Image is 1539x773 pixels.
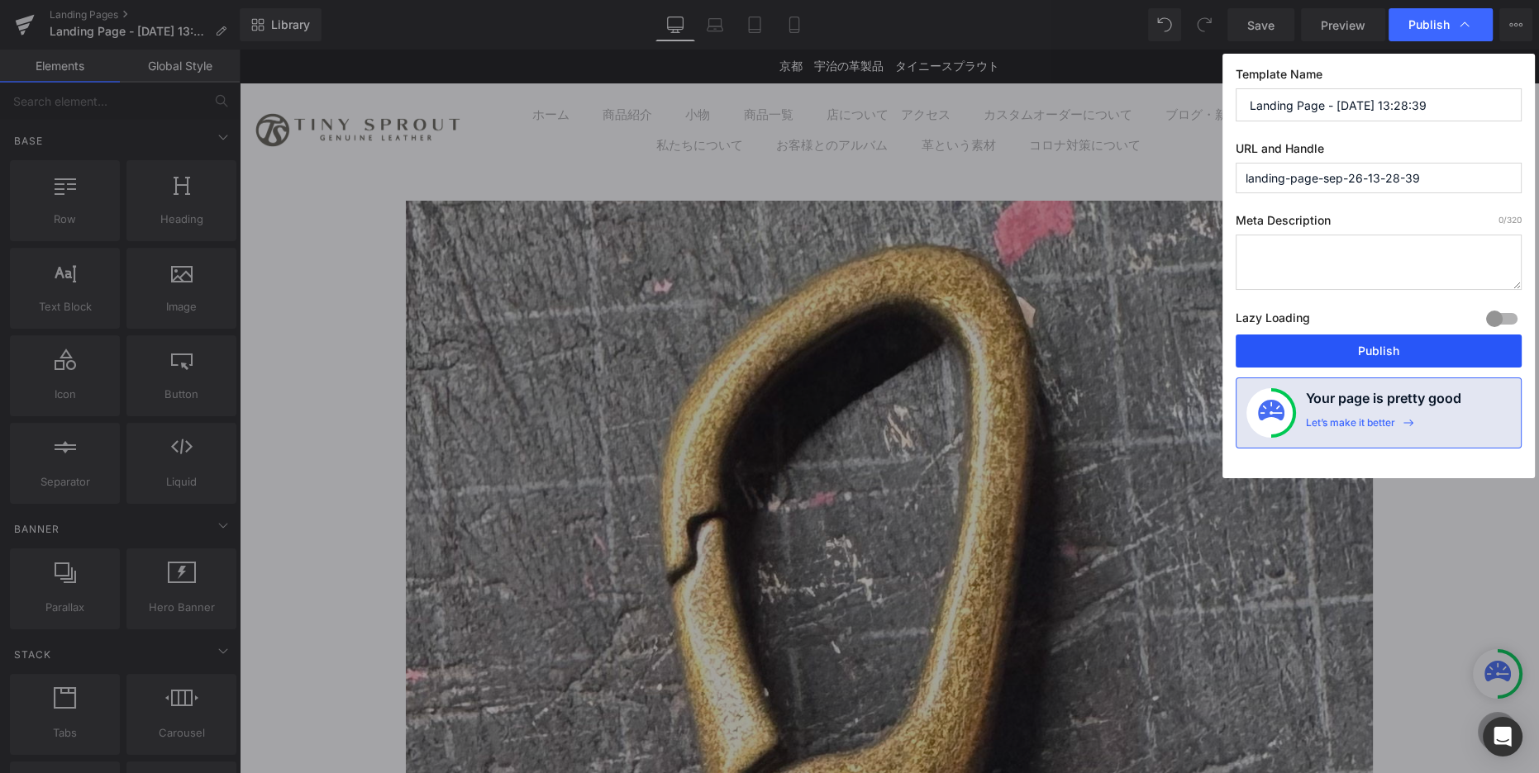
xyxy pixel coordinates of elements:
[1306,416,1395,438] div: Let’s make it better
[1236,213,1522,235] label: Meta Description
[1236,67,1522,88] label: Template Name
[1306,388,1461,416] h4: Your page is pretty good
[1236,307,1310,334] label: Lazy Loading
[1498,215,1522,225] span: /320
[1236,141,1522,163] label: URL and Handle
[1498,215,1503,225] span: 0
[1483,717,1522,756] div: Open Intercom Messenger
[1236,334,1522,368] button: Publish
[1408,17,1450,32] span: Publish
[1258,400,1284,426] img: onboarding-status.svg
